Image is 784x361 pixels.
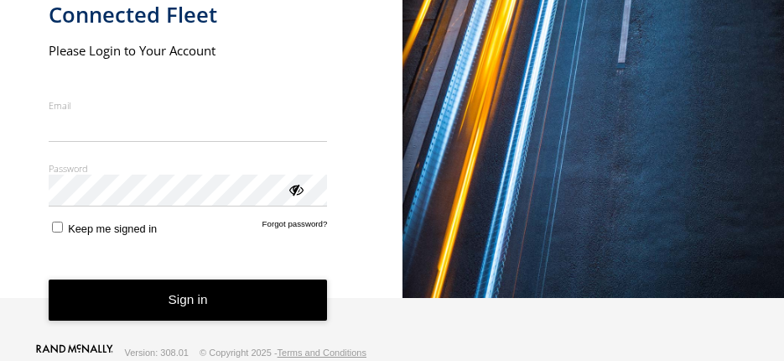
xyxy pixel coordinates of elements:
[49,99,328,112] label: Email
[49,162,328,175] label: Password
[125,348,189,358] div: Version: 308.01
[52,222,63,233] input: Keep me signed in
[68,222,157,235] span: Keep me signed in
[278,348,366,358] a: Terms and Conditions
[36,344,113,361] a: Visit our Website
[200,348,366,358] div: © Copyright 2025 -
[262,219,328,235] a: Forgot password?
[49,280,328,321] button: Sign in
[49,42,328,59] h2: Please Login to Your Account
[49,1,328,29] h1: Connected Fleet
[287,180,304,197] div: ViewPassword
